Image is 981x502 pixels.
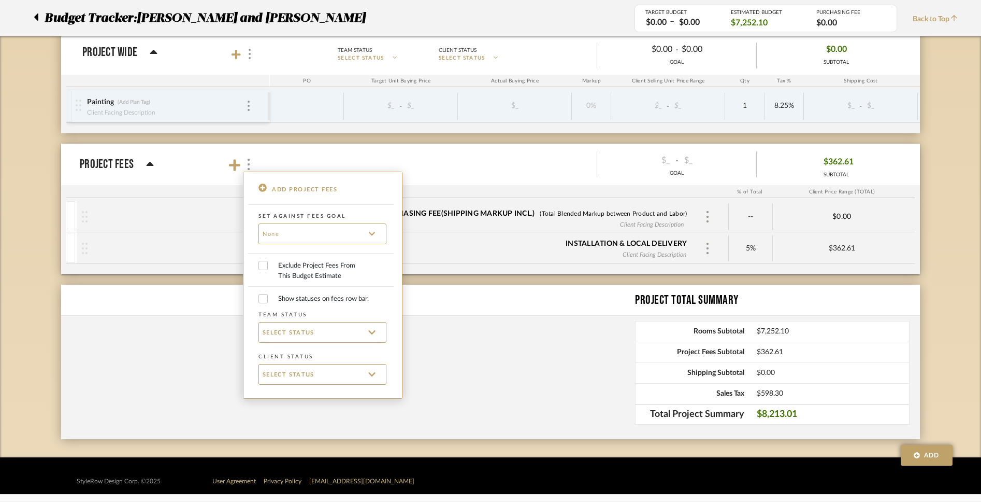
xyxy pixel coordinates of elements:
[263,370,314,378] span: SELECT STATUS
[263,328,314,336] span: SELECT STATUS
[258,351,313,361] div: Client Status
[278,261,357,281] span: Exclude Project Fees From This Budget Estimate
[258,309,307,319] div: Team Status
[278,294,369,304] span: Show statuses on fees row bar.
[272,184,337,196] span: ADD PROJECT FEES
[258,211,386,221] div: Set against fees goal
[258,294,268,303] input: Show statuses on fees row bar.
[258,261,268,270] input: Exclude Project Fees From This Budget Estimate
[258,224,386,244] input: None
